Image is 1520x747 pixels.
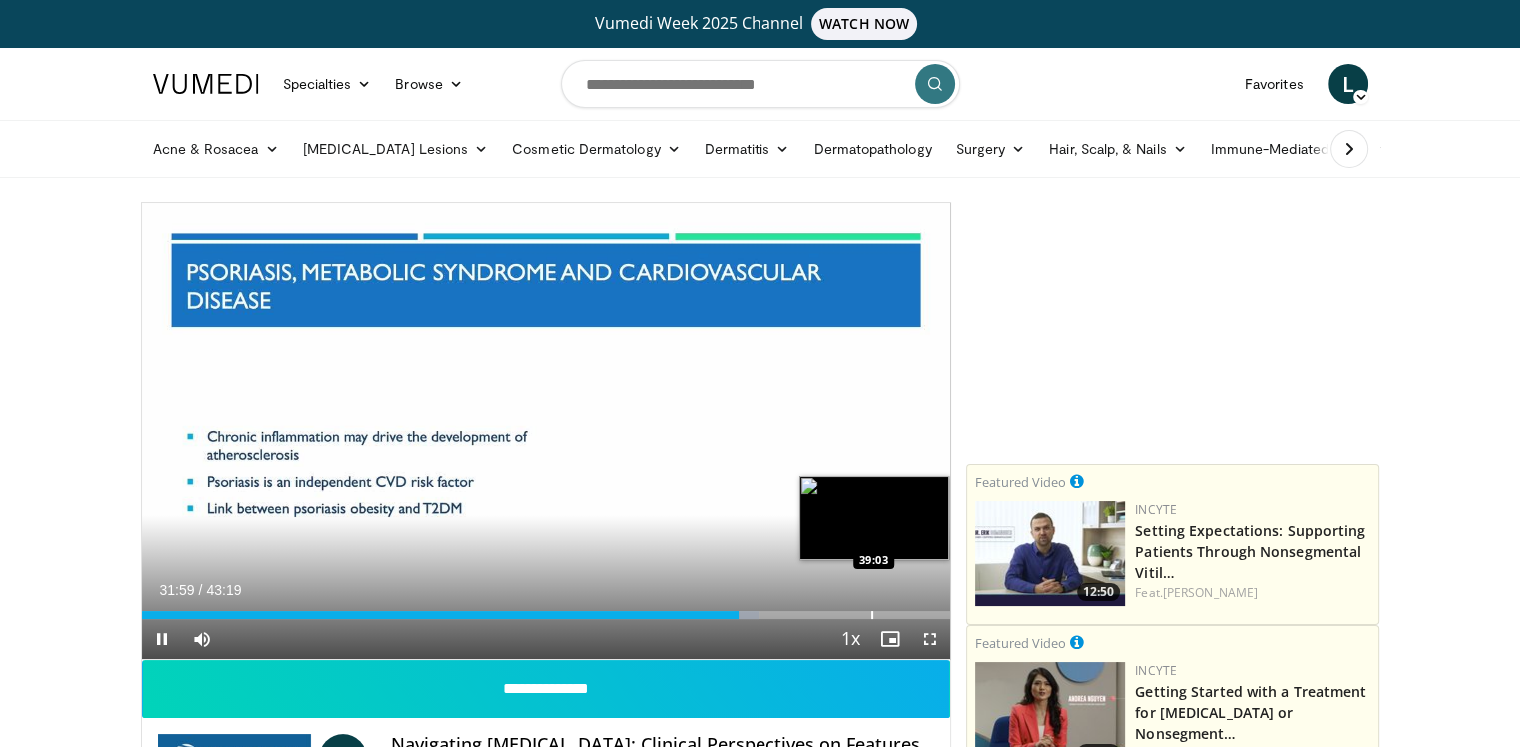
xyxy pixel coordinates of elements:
[1233,64,1316,104] a: Favorites
[561,60,960,108] input: Search topics, interventions
[199,582,203,598] span: /
[291,129,501,169] a: [MEDICAL_DATA] Lesions
[141,129,291,169] a: Acne & Rosacea
[944,129,1038,169] a: Surgery
[1135,501,1177,518] a: Incyte
[500,129,692,169] a: Cosmetic Dermatology
[142,203,951,660] video-js: Video Player
[870,619,910,659] button: Enable picture-in-picture mode
[182,619,222,659] button: Mute
[1199,129,1361,169] a: Immune-Mediated
[1135,682,1366,743] a: Getting Started with a Treatment for [MEDICAL_DATA] or Nonsegment…
[1037,129,1198,169] a: Hair, Scalp, & Nails
[142,611,951,619] div: Progress Bar
[1023,202,1323,452] iframe: Advertisement
[206,582,241,598] span: 43:19
[156,8,1365,40] a: Vumedi Week 2025 ChannelWATCH NOW
[1163,584,1258,601] a: [PERSON_NAME]
[975,501,1125,606] img: 98b3b5a8-6d6d-4e32-b979-fd4084b2b3f2.png.150x105_q85_crop-smart_upscale.jpg
[910,619,950,659] button: Fullscreen
[383,64,475,104] a: Browse
[1328,64,1368,104] a: L
[975,501,1125,606] a: 12:50
[1135,662,1177,679] a: Incyte
[153,74,259,94] img: VuMedi Logo
[1077,583,1120,601] span: 12:50
[975,634,1066,652] small: Featured Video
[693,129,802,169] a: Dermatitis
[975,473,1066,491] small: Featured Video
[160,582,195,598] span: 31:59
[1135,521,1365,582] a: Setting Expectations: Supporting Patients Through Nonsegmental Vitil…
[811,8,917,40] span: WATCH NOW
[1135,584,1370,602] div: Feat.
[142,619,182,659] button: Pause
[271,64,384,104] a: Specialties
[830,619,870,659] button: Playback Rate
[799,476,949,560] img: image.jpeg
[801,129,943,169] a: Dermatopathology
